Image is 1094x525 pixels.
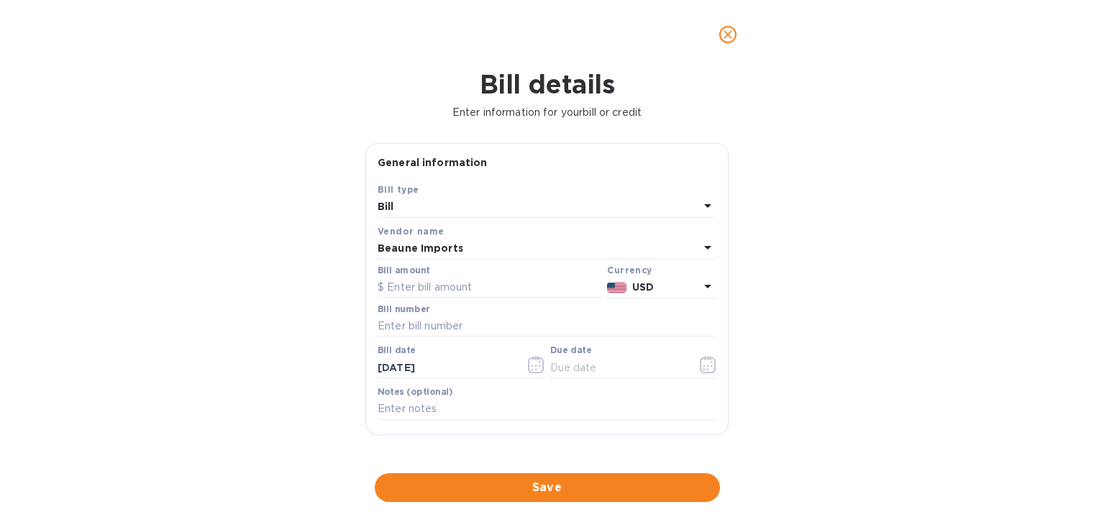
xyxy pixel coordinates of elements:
[378,316,716,337] input: Enter bill number
[378,347,416,355] label: Bill date
[378,398,716,420] input: Enter notes
[378,388,453,396] label: Notes (optional)
[550,357,686,378] input: Due date
[378,357,514,378] input: Select date
[632,281,654,293] b: USD
[378,157,488,168] b: General information
[378,266,429,275] label: Bill amount
[378,242,463,254] b: Beaune Imports
[607,265,652,275] b: Currency
[378,201,394,212] b: Bill
[386,479,708,496] span: Save
[378,184,419,195] b: Bill type
[550,347,591,355] label: Due date
[12,69,1082,99] h1: Bill details
[378,226,444,237] b: Vendor name
[12,105,1082,120] p: Enter information for your bill or credit
[375,473,720,502] button: Save
[378,305,429,314] label: Bill number
[607,283,626,293] img: USD
[711,17,745,52] button: close
[378,277,601,298] input: $ Enter bill amount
